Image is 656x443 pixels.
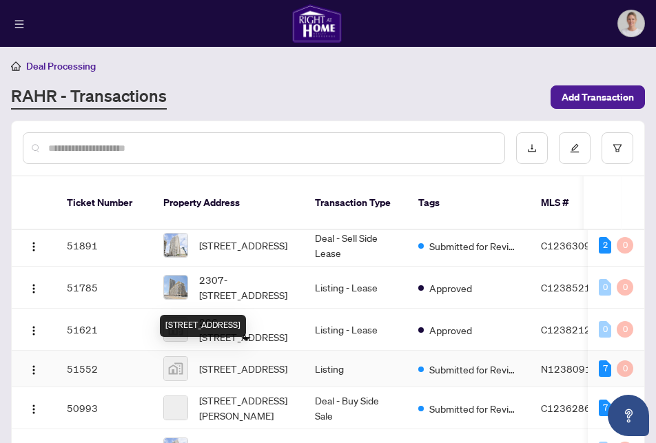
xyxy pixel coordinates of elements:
div: [STREET_ADDRESS] [160,315,246,337]
span: 206a-[STREET_ADDRESS] [199,314,293,344]
img: Logo [28,241,39,252]
td: Listing - Lease [304,267,407,309]
span: Deal Processing [26,60,96,72]
button: Add Transaction [551,85,645,109]
span: home [11,61,21,71]
span: N12380912 [541,362,597,375]
th: MLS # [530,176,613,230]
img: Logo [28,283,39,294]
th: Property Address [152,176,304,230]
button: Logo [23,276,45,298]
span: Submitted for Review [429,401,519,416]
button: download [516,132,548,164]
td: Listing [304,351,407,387]
button: edit [559,132,591,164]
td: Deal - Sell Side Lease [304,225,407,267]
td: 51621 [56,309,152,351]
span: C12362862 [541,402,597,414]
div: 0 [617,279,633,296]
span: 2307-[STREET_ADDRESS] [199,272,293,302]
td: 51891 [56,225,152,267]
span: Add Transaction [562,86,634,108]
div: 2 [599,237,611,254]
span: Approved [429,322,472,338]
span: [STREET_ADDRESS] [199,361,287,376]
span: edit [570,143,580,153]
div: 0 [617,237,633,254]
img: logo [292,4,342,43]
button: Open asap [608,395,649,436]
button: filter [602,132,633,164]
div: 0 [599,321,611,338]
span: [STREET_ADDRESS] [199,238,287,253]
span: [STREET_ADDRESS][PERSON_NAME] [199,393,293,423]
td: 51552 [56,351,152,387]
img: thumbnail-img [164,234,187,257]
span: Approved [429,280,472,296]
img: Logo [28,404,39,415]
span: menu [14,19,24,29]
div: 0 [599,279,611,296]
img: thumbnail-img [164,276,187,299]
img: Profile Icon [618,10,644,37]
button: Logo [23,234,45,256]
span: C12385211 [541,281,597,293]
button: Logo [23,397,45,419]
img: Logo [28,364,39,375]
th: Transaction Type [304,176,407,230]
th: Ticket Number [56,176,152,230]
span: download [527,143,537,153]
div: 0 [617,360,633,377]
img: thumbnail-img [164,357,187,380]
span: Submitted for Review [429,238,519,254]
span: C12363096 [541,239,597,251]
button: Logo [23,358,45,380]
div: 7 [599,360,611,377]
div: 0 [617,321,633,338]
span: filter [613,143,622,153]
img: Logo [28,325,39,336]
td: Listing - Lease [304,309,407,351]
td: 51785 [56,267,152,309]
div: 7 [599,400,611,416]
span: C12382124 [541,323,597,336]
span: Submitted for Review [429,362,519,377]
button: Logo [23,318,45,340]
td: 50993 [56,387,152,429]
td: Deal - Buy Side Sale [304,387,407,429]
th: Tags [407,176,530,230]
a: RAHR - Transactions [11,85,167,110]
